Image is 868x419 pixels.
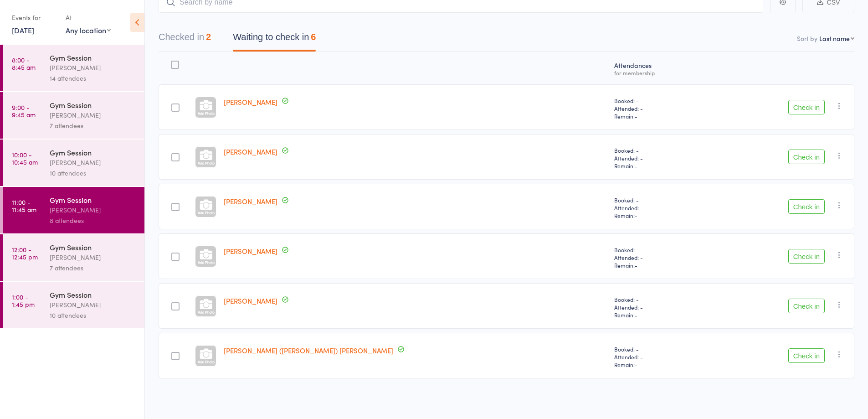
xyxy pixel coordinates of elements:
div: Atten­dances [611,56,709,80]
div: [PERSON_NAME] [50,252,137,263]
span: Attended: - [614,253,706,261]
span: Booked: - [614,97,706,104]
div: [PERSON_NAME] [50,62,137,73]
div: At [66,10,111,25]
label: Sort by [797,34,817,43]
div: for membership [614,70,706,76]
div: 2 [206,32,211,42]
div: 10 attendees [50,310,137,321]
a: [DATE] [12,25,34,35]
span: Attended: - [614,303,706,311]
span: Booked: - [614,146,706,154]
span: Remain: [614,261,706,269]
span: Booked: - [614,246,706,253]
a: [PERSON_NAME] ([PERSON_NAME]) [PERSON_NAME] [224,346,393,355]
div: 10 attendees [50,168,137,178]
div: [PERSON_NAME] [50,110,137,120]
div: Gym Session [50,52,137,62]
a: 12:00 -12:45 pmGym Session[PERSON_NAME]7 attendees [3,234,144,281]
button: Check in [788,249,825,264]
a: 8:00 -8:45 amGym Session[PERSON_NAME]14 attendees [3,45,144,91]
div: 14 attendees [50,73,137,83]
button: Check in [788,100,825,114]
span: Remain: [614,311,706,319]
span: Remain: [614,212,706,219]
span: Booked: - [614,345,706,353]
div: [PERSON_NAME] [50,157,137,168]
a: [PERSON_NAME] [224,97,277,107]
span: Booked: - [614,196,706,204]
span: Remain: [614,361,706,368]
span: Attended: - [614,353,706,361]
div: [PERSON_NAME] [50,205,137,215]
div: Events for [12,10,56,25]
button: Checked in2 [159,27,211,52]
div: 8 attendees [50,215,137,226]
button: Check in [788,299,825,313]
a: [PERSON_NAME] [224,296,277,305]
a: [PERSON_NAME] [224,197,277,206]
span: - [635,311,637,319]
span: Attended: - [614,104,706,112]
button: Check in [788,348,825,363]
span: Remain: [614,112,706,120]
button: Waiting to check in6 [233,27,316,52]
button: Check in [788,199,825,214]
button: Check in [788,150,825,164]
div: Gym Session [50,242,137,252]
time: 12:00 - 12:45 pm [12,246,38,260]
a: 9:00 -9:45 amGym Session[PERSON_NAME]7 attendees [3,92,144,139]
span: Booked: - [614,295,706,303]
div: 6 [311,32,316,42]
a: [PERSON_NAME] [224,147,277,156]
div: [PERSON_NAME] [50,300,137,310]
a: [PERSON_NAME] [224,246,277,256]
span: Remain: [614,162,706,170]
div: Gym Session [50,100,137,110]
a: 10:00 -10:45 amGym Session[PERSON_NAME]10 attendees [3,140,144,186]
time: 11:00 - 11:45 am [12,198,36,213]
span: - [635,212,637,219]
div: 7 attendees [50,120,137,131]
time: 8:00 - 8:45 am [12,56,36,71]
span: Attended: - [614,204,706,212]
time: 1:00 - 1:45 pm [12,293,35,308]
time: 10:00 - 10:45 am [12,151,38,166]
span: - [635,361,637,368]
span: - [635,112,637,120]
div: Gym Session [50,147,137,157]
a: 1:00 -1:45 pmGym Session[PERSON_NAME]10 attendees [3,282,144,328]
div: 7 attendees [50,263,137,273]
div: Last name [819,34,850,43]
div: Gym Session [50,290,137,300]
a: 11:00 -11:45 amGym Session[PERSON_NAME]8 attendees [3,187,144,233]
span: Attended: - [614,154,706,162]
time: 9:00 - 9:45 am [12,103,36,118]
div: Any location [66,25,111,35]
span: - [635,261,637,269]
span: - [635,162,637,170]
div: Gym Session [50,195,137,205]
